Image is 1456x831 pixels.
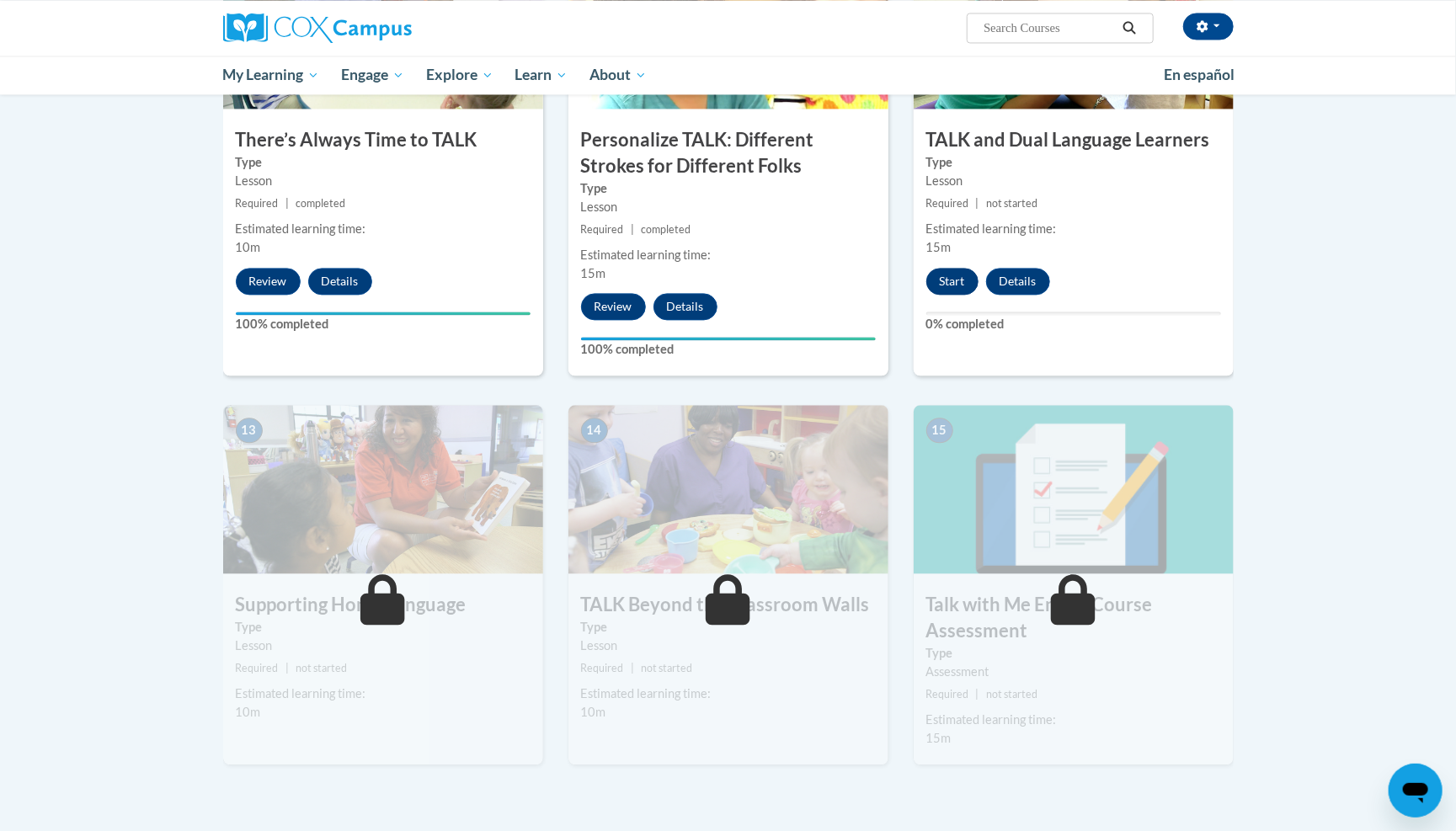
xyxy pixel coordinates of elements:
span: completed [296,197,345,210]
img: Course Image [914,405,1234,573]
span: | [976,197,979,210]
span: Required [236,662,279,674]
span: 13 [236,418,263,443]
span: Required [236,197,279,210]
button: Details [653,293,717,320]
div: Lesson [581,198,876,216]
div: Estimated learning time: [581,246,876,264]
input: Search Courses [982,18,1117,38]
iframe: Button to launch messaging window [1389,764,1443,818]
button: Review [581,293,646,320]
h3: Supporting Home Language [223,592,543,618]
span: Required [581,662,624,674]
h3: TALK Beyond the Classroom Walls [568,592,888,618]
label: Type [926,153,1221,172]
h3: There’s Always Time to TALK [223,127,543,153]
span: Engage [341,65,404,85]
label: 100% completed [581,340,876,359]
button: Review [236,268,301,295]
span: 15m [926,240,952,254]
img: Course Image [223,405,543,573]
button: Search [1117,18,1142,38]
label: Type [236,618,531,637]
label: Type [236,153,531,172]
a: Engage [330,56,415,94]
span: Required [926,197,969,210]
div: Lesson [581,637,876,655]
span: | [285,662,289,674]
img: Cox Campus [223,13,412,43]
label: 100% completed [236,315,531,333]
a: My Learning [212,56,331,94]
span: Explore [426,65,493,85]
a: Cox Campus [223,13,543,43]
span: not started [986,197,1037,210]
span: About [589,65,647,85]
span: Required [926,688,969,700]
span: 10m [236,705,261,719]
div: Estimated learning time: [581,685,876,703]
h3: Personalize TALK: Different Strokes for Different Folks [568,127,888,179]
div: Your progress [581,337,876,340]
button: Details [308,268,372,295]
label: Type [926,644,1221,663]
span: Required [581,223,624,236]
div: Lesson [236,172,531,190]
span: | [631,223,634,236]
h3: Talk with Me End of Course Assessment [914,592,1234,644]
a: Explore [415,56,504,94]
span: | [285,197,289,210]
div: Estimated learning time: [926,220,1221,238]
a: Learn [504,56,579,94]
label: Type [581,618,876,637]
span: Learn [515,65,568,85]
div: Estimated learning time: [926,711,1221,729]
button: Start [926,268,979,295]
div: Estimated learning time: [236,220,531,238]
span: completed [641,223,691,236]
label: 0% completed [926,315,1221,333]
img: Course Image [568,405,888,573]
span: 15m [926,731,952,745]
div: Lesson [926,172,1221,190]
span: 15 [926,418,953,443]
a: About [579,56,658,94]
span: 14 [581,418,608,443]
span: | [631,662,634,674]
div: Your progress [236,312,531,315]
span: not started [986,688,1037,700]
span: | [976,688,979,700]
span: not started [641,662,692,674]
div: Estimated learning time: [236,685,531,703]
div: Main menu [198,56,1259,94]
span: En español [1165,66,1235,83]
h3: TALK and Dual Language Learners [914,127,1234,153]
span: My Learning [222,65,319,85]
button: Account Settings [1183,13,1234,40]
span: 10m [581,705,606,719]
div: Lesson [236,637,531,655]
button: Details [986,268,1050,295]
div: Assessment [926,663,1221,681]
a: En español [1154,57,1246,93]
span: 15m [581,266,606,280]
label: Type [581,179,876,198]
span: not started [296,662,347,674]
span: 10m [236,240,261,254]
